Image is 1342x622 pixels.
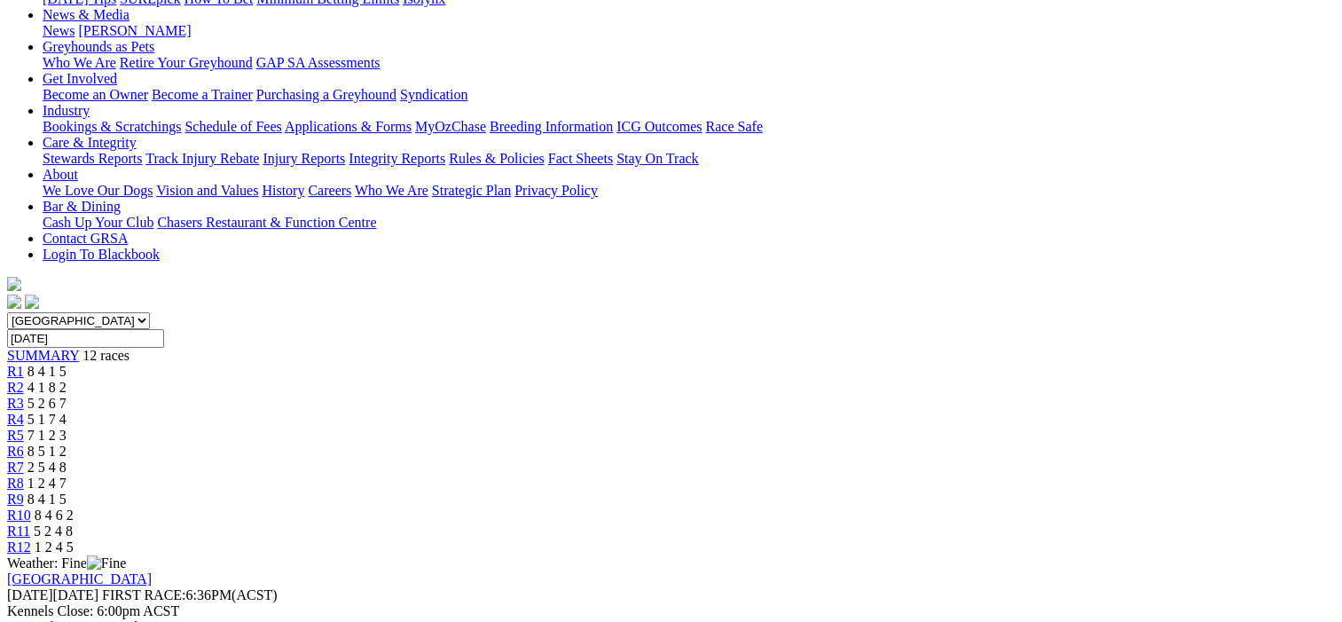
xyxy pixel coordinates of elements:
[120,55,253,70] a: Retire Your Greyhound
[43,87,148,102] a: Become an Owner
[7,444,24,459] a: R6
[157,215,376,230] a: Chasers Restaurant & Function Centre
[43,103,90,118] a: Industry
[7,277,21,291] img: logo-grsa-white.png
[263,151,345,166] a: Injury Reports
[43,183,153,198] a: We Love Our Dogs
[43,119,1335,135] div: Industry
[7,587,98,602] span: [DATE]
[490,119,613,134] a: Breeding Information
[145,151,259,166] a: Track Injury Rebate
[7,555,126,571] span: Weather: Fine
[7,460,24,475] a: R7
[184,119,281,134] a: Schedule of Fees
[34,524,73,539] span: 5 2 4 8
[43,231,128,246] a: Contact GRSA
[355,183,428,198] a: Who We Are
[7,492,24,507] a: R9
[43,55,116,70] a: Who We Are
[256,87,396,102] a: Purchasing a Greyhound
[78,23,191,38] a: [PERSON_NAME]
[152,87,253,102] a: Become a Trainer
[43,23,75,38] a: News
[27,380,67,395] span: 4 1 8 2
[43,135,137,150] a: Care & Integrity
[7,348,79,363] a: SUMMARY
[43,167,78,182] a: About
[43,183,1335,199] div: About
[156,183,258,198] a: Vision and Values
[256,55,381,70] a: GAP SA Assessments
[7,571,152,587] a: [GEOGRAPHIC_DATA]
[43,151,1335,167] div: Care & Integrity
[35,539,74,555] span: 1 2 4 5
[285,119,412,134] a: Applications & Forms
[25,295,39,309] img: twitter.svg
[7,412,24,427] a: R4
[27,412,67,427] span: 5 1 7 4
[7,295,21,309] img: facebook.svg
[43,151,142,166] a: Stewards Reports
[616,151,698,166] a: Stay On Track
[7,524,30,539] a: R11
[82,348,129,363] span: 12 races
[449,151,545,166] a: Rules & Policies
[415,119,486,134] a: MyOzChase
[705,119,762,134] a: Race Safe
[27,364,67,379] span: 8 4 1 5
[400,87,467,102] a: Syndication
[43,7,129,22] a: News & Media
[27,460,67,475] span: 2 5 4 8
[616,119,702,134] a: ICG Outcomes
[7,396,24,411] a: R3
[7,587,53,602] span: [DATE]
[7,428,24,443] a: R5
[43,199,121,214] a: Bar & Dining
[43,23,1335,39] div: News & Media
[27,396,67,411] span: 5 2 6 7
[7,380,24,395] a: R2
[7,539,31,555] a: R12
[432,183,511,198] a: Strategic Plan
[514,183,598,198] a: Privacy Policy
[43,87,1335,103] div: Get Involved
[43,119,181,134] a: Bookings & Scratchings
[102,587,278,602] span: 6:36PM(ACST)
[43,71,117,86] a: Get Involved
[27,476,67,491] span: 1 2 4 7
[7,364,24,379] a: R1
[27,492,67,507] span: 8 4 1 5
[7,329,164,348] input: Select date
[7,476,24,491] a: R8
[27,428,67,443] span: 7 1 2 3
[308,183,351,198] a: Careers
[43,39,154,54] a: Greyhounds as Pets
[35,508,74,523] span: 8 4 6 2
[7,508,31,523] a: R10
[349,151,445,166] a: Integrity Reports
[43,247,160,262] a: Login To Blackbook
[27,444,67,459] span: 8 5 1 2
[548,151,613,166] a: Fact Sheets
[87,555,126,571] img: Fine
[43,55,1335,71] div: Greyhounds as Pets
[7,603,1335,619] div: Kennels Close: 6:00pm ACST
[43,215,1335,231] div: Bar & Dining
[43,215,153,230] a: Cash Up Your Club
[102,587,185,602] span: FIRST RACE:
[262,183,304,198] a: History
